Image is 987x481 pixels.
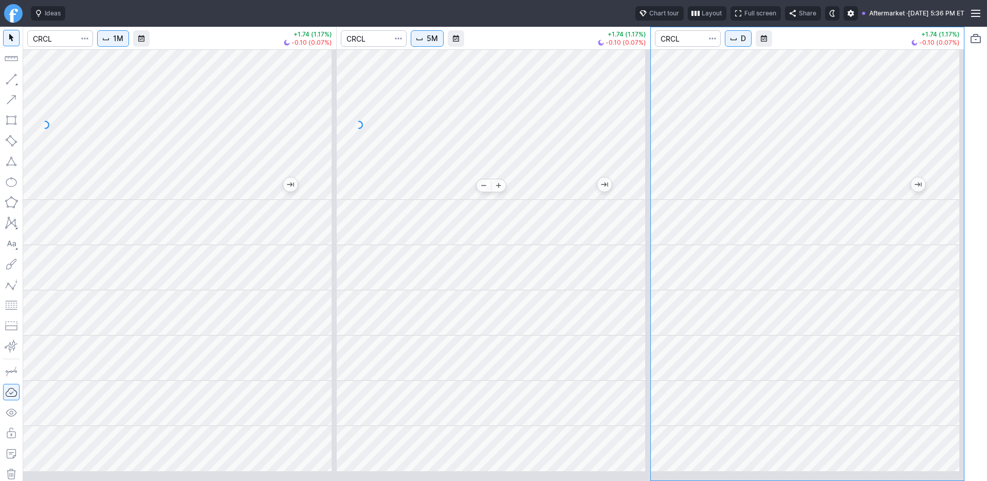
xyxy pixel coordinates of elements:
[649,8,679,18] span: Chart tour
[427,33,438,44] span: 5M
[97,30,129,47] button: Interval
[869,8,908,18] span: Aftermarket ·
[291,40,332,46] span: -0.10 (0.07%)
[341,30,407,47] input: Search
[411,30,444,47] button: Interval
[3,30,20,46] button: Mouse
[688,6,726,21] button: Layout
[705,30,720,47] button: Search
[3,50,20,67] button: Measure
[284,31,332,38] p: +1.74 (1.17%)
[606,40,646,46] span: -0.10 (0.07%)
[3,318,20,334] button: Position
[908,8,964,18] span: [DATE] 5:36 PM ET
[730,6,781,21] button: Full screen
[756,30,772,47] button: Range
[391,30,406,47] button: Search
[3,404,20,421] button: Hide drawings
[3,446,20,462] button: Add note
[3,133,20,149] button: Rotated rectangle
[3,235,20,252] button: Text
[27,30,93,47] input: Search
[113,33,123,44] span: 1M
[702,8,722,18] span: Layout
[597,177,612,192] button: Jump to the most recent bar
[477,179,491,192] button: Zoom out
[3,297,20,313] button: Fibonacci retracements
[3,71,20,87] button: Line
[3,425,20,441] button: Lock drawings
[448,30,464,47] button: Range
[283,177,298,192] button: Jump to the most recent bar
[785,6,821,21] button: Share
[744,8,776,18] span: Full screen
[3,174,20,190] button: Ellipse
[825,6,839,21] button: Toggle dark mode
[598,31,646,38] p: +1.74 (1.17%)
[3,256,20,272] button: Brush
[491,179,506,192] button: Zoom in
[911,177,925,192] button: Jump to the most recent bar
[967,30,984,47] button: Portfolio watchlist
[78,30,92,47] button: Search
[3,276,20,293] button: Elliott waves
[3,112,20,128] button: Rectangle
[3,194,20,211] button: Polygon
[911,31,960,38] p: +1.74 (1.17%)
[3,215,20,231] button: XABCD
[3,91,20,108] button: Arrow
[3,338,20,355] button: Anchored VWAP
[31,6,65,21] button: Ideas
[919,40,960,46] span: -0.10 (0.07%)
[844,6,858,21] button: Settings
[635,6,684,21] button: Chart tour
[3,153,20,170] button: Triangle
[799,8,816,18] span: Share
[741,33,746,44] span: D
[4,4,23,23] a: Finviz.com
[725,30,752,47] button: Interval
[45,8,61,18] span: Ideas
[655,30,721,47] input: Search
[133,30,150,47] button: Range
[3,363,20,380] button: Drawing mode: Single
[3,384,20,400] button: Drawings Autosave: On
